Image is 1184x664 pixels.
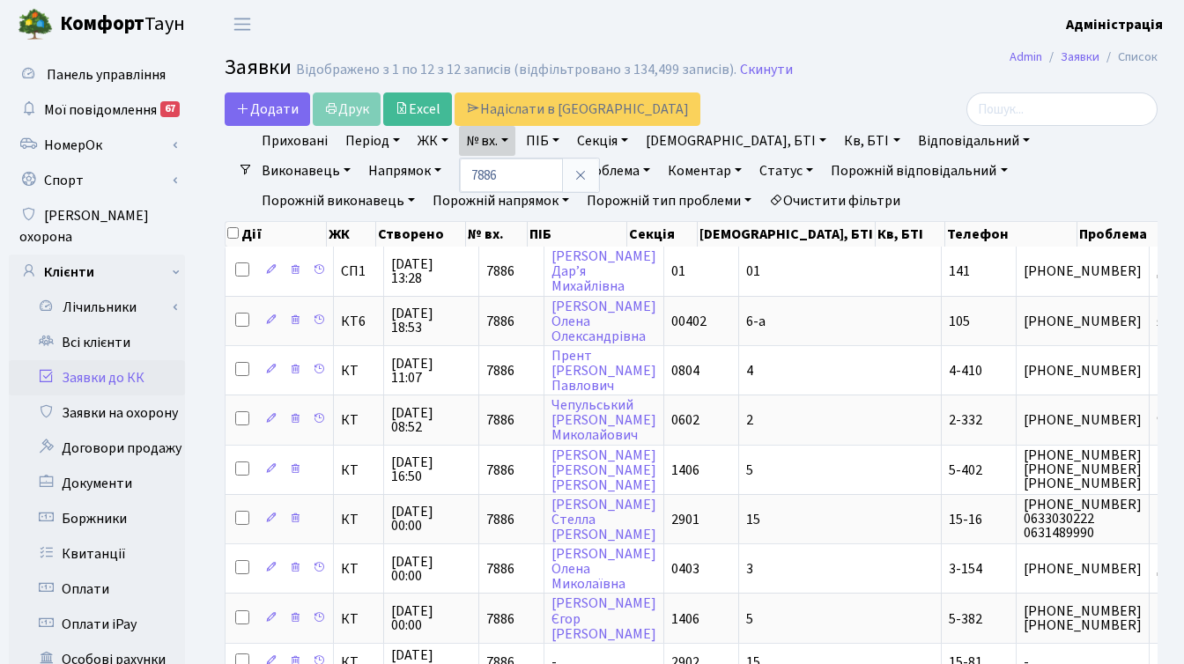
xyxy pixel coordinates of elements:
span: 141 [949,262,970,281]
a: [PERSON_NAME] охорона [9,198,185,255]
th: Кв, БТІ [876,222,946,247]
a: НомерОк [9,128,185,163]
span: КТ [341,413,376,427]
span: 7886 [486,361,514,380]
span: КТ [341,463,376,477]
a: Заявки до КК [9,360,185,395]
span: 0804 [671,361,699,380]
span: 5-382 [949,609,982,629]
span: 105 [949,312,970,331]
span: Мої повідомлення [44,100,157,120]
span: [PHONE_NUMBER] [1024,364,1142,378]
span: 7886 [486,262,514,281]
a: Виконавець [255,156,358,186]
a: Excel [383,92,452,126]
span: 1406 [671,461,699,480]
span: 0602 [671,410,699,430]
a: [PERSON_NAME]ОленаМиколаївна [551,544,656,594]
a: Порожній тип проблеми [580,186,758,216]
img: logo.png [18,7,53,42]
span: [DATE] 08:52 [391,406,471,434]
span: [PHONE_NUMBER] [PHONE_NUMBER] [PHONE_NUMBER] [1024,448,1142,491]
span: 7886 [486,559,514,579]
a: Admin [1010,48,1042,66]
a: Боржники [9,501,185,536]
span: [PHONE_NUMBER] [1024,314,1142,328]
a: [DEMOGRAPHIC_DATA], БТІ [639,126,833,156]
span: 0403 [671,559,699,579]
a: Коментар [661,156,749,186]
a: [PERSON_NAME][PERSON_NAME][PERSON_NAME] [551,446,656,495]
a: [PERSON_NAME]ОленаОлександрівна [551,297,656,346]
a: Всі клієнти [9,325,185,360]
a: Приховані [255,126,335,156]
a: Проблема [569,156,657,186]
input: Пошук... [966,92,1158,126]
th: Телефон [945,222,1077,247]
span: 01 [746,262,760,281]
a: Порожній напрямок [425,186,576,216]
li: Список [1099,48,1158,67]
a: [PERSON_NAME]Дар’яМихайлівна [551,247,656,296]
a: № вх. [459,126,515,156]
span: Панель управління [47,65,166,85]
th: Створено [376,222,465,247]
span: 7886 [486,461,514,480]
span: [PHONE_NUMBER] [1024,562,1142,576]
a: Оплати [9,572,185,607]
a: Порожній виконавець [255,186,422,216]
span: Таун [60,10,185,40]
a: Кв, БТІ [837,126,906,156]
span: 5 [746,461,753,480]
span: [DATE] 18:53 [391,306,471,335]
a: Документи [9,466,185,501]
span: 6-а [746,312,766,331]
span: [PHONE_NUMBER] [PHONE_NUMBER] [1024,604,1142,632]
span: [DATE] 00:00 [391,505,471,533]
a: Оплати iPay [9,607,185,642]
a: ЖК [411,126,455,156]
span: 4 [746,361,753,380]
a: Секція [570,126,635,156]
span: [PHONE_NUMBER] 0633030222 0631489990 [1024,498,1142,540]
a: Напрямок [361,156,448,186]
div: 67 [160,101,180,117]
span: 15-16 [949,510,982,529]
span: [DATE] 16:50 [391,455,471,483]
a: Скинути [740,62,793,78]
th: Дії [226,222,327,247]
span: 01 [671,262,685,281]
span: [DATE] 13:28 [391,257,471,285]
a: Очистити фільтри [762,186,907,216]
a: Лічильники [20,290,185,325]
b: Адміністрація [1066,15,1163,34]
span: КТ [341,513,376,527]
a: Прент[PERSON_NAME]Павлович [551,346,656,395]
a: Додати [225,92,310,126]
span: 7886 [486,312,514,331]
th: ПІБ [528,222,627,247]
th: Секція [627,222,698,247]
span: [DATE] 00:00 [391,555,471,583]
a: Клієнти [9,255,185,290]
a: Період [338,126,407,156]
span: 2901 [671,510,699,529]
a: Порожній відповідальний [824,156,1014,186]
b: Комфорт [60,10,144,38]
a: Квитанції [9,536,185,572]
span: КТ [341,612,376,626]
span: 7886 [486,410,514,430]
span: 2-332 [949,410,982,430]
span: КТ [341,364,376,378]
a: Спорт [9,163,185,198]
span: 5-402 [949,461,982,480]
th: ЖК [327,222,376,247]
span: 3-154 [949,559,982,579]
span: 7886 [486,609,514,629]
a: Тип проблеми [452,156,566,186]
a: Відповідальний [911,126,1037,156]
span: Додати [236,100,299,119]
span: 00402 [671,312,707,331]
span: КТ6 [341,314,376,328]
div: Відображено з 1 по 12 з 12 записів (відфільтровано з 134,499 записів). [296,62,736,78]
